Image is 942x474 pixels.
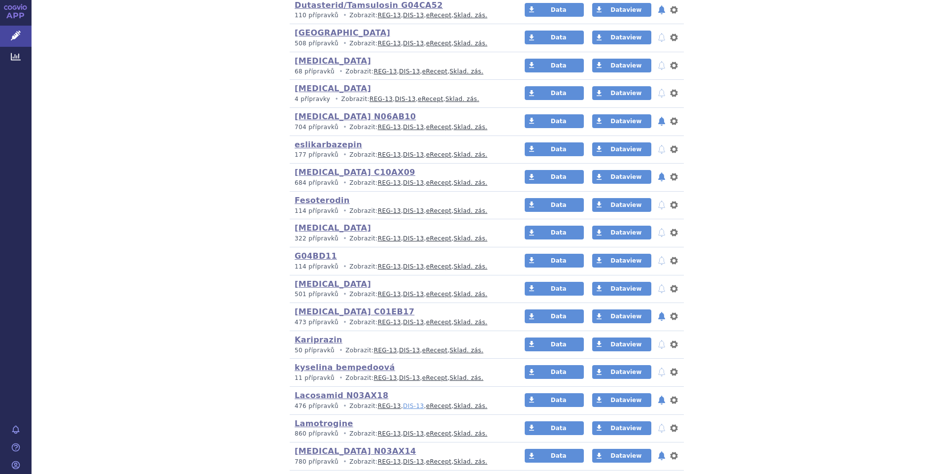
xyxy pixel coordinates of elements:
[551,202,567,208] span: Data
[378,235,401,242] a: REG-13
[295,28,390,37] a: [GEOGRAPHIC_DATA]
[295,263,338,270] span: 114 přípravků
[340,235,349,243] i: •
[610,146,641,153] span: Dataview
[295,151,338,158] span: 177 přípravků
[551,173,567,180] span: Data
[295,11,506,20] p: Zobrazit: , , ,
[551,229,567,236] span: Data
[295,68,335,75] span: 68 přípravků
[610,202,641,208] span: Dataview
[657,394,667,406] button: notifikace
[551,62,567,69] span: Data
[592,309,651,323] a: Dataview
[295,68,506,76] p: Zobrazit: , , ,
[399,347,420,354] a: DIS-13
[610,341,641,348] span: Dataview
[403,12,424,19] a: DIS-13
[454,291,488,298] a: Sklad. zás.
[454,263,488,270] a: Sklad. zás.
[295,419,353,428] a: Lamotrogine
[340,151,349,159] i: •
[378,12,401,19] a: REG-13
[450,347,484,354] a: Sklad. zás.
[669,143,679,155] button: nastavení
[657,450,667,462] button: notifikace
[657,199,667,211] button: notifikace
[551,34,567,41] span: Data
[610,452,641,459] span: Dataview
[403,235,424,242] a: DIS-13
[378,207,401,214] a: REG-13
[378,179,401,186] a: REG-13
[669,87,679,99] button: nastavení
[454,403,488,409] a: Sklad. zás.
[295,196,350,205] a: Fesoterodin
[403,403,424,409] a: DIS-13
[426,12,452,19] a: eRecept
[295,374,506,382] p: Zobrazit: , , ,
[669,422,679,434] button: nastavení
[403,40,424,47] a: DIS-13
[592,226,651,239] a: Dataview
[295,223,371,233] a: [MEDICAL_DATA]
[525,254,584,268] a: Data
[669,115,679,127] button: nastavení
[340,39,349,48] i: •
[551,425,567,432] span: Data
[657,4,667,16] button: notifikace
[669,255,679,267] button: nastavení
[610,369,641,375] span: Dataview
[295,151,506,159] p: Zobrazit: , , ,
[295,430,338,437] span: 860 přípravků
[295,112,416,121] a: [MEDICAL_DATA] N06AB10
[592,3,651,17] a: Dataview
[378,124,401,131] a: REG-13
[340,290,349,299] i: •
[295,168,415,177] a: [MEDICAL_DATA] C10AX09
[370,96,393,102] a: REG-13
[374,374,397,381] a: REG-13
[592,365,651,379] a: Dataview
[295,335,342,344] a: Kariprazin
[426,179,452,186] a: eRecept
[669,171,679,183] button: nastavení
[669,283,679,295] button: nastavení
[551,6,567,13] span: Data
[295,279,371,289] a: [MEDICAL_DATA]
[340,263,349,271] i: •
[525,86,584,100] a: Data
[551,369,567,375] span: Data
[551,90,567,97] span: Data
[592,114,651,128] a: Dataview
[340,402,349,410] i: •
[525,114,584,128] a: Data
[295,363,395,372] a: kyselina bempedoová
[295,124,338,131] span: 704 přípravků
[610,313,641,320] span: Dataview
[525,142,584,156] a: Data
[592,282,651,296] a: Dataview
[525,338,584,351] a: Data
[657,255,667,267] button: notifikace
[454,458,488,465] a: Sklad. zás.
[378,458,401,465] a: REG-13
[592,449,651,463] a: Dataview
[295,235,506,243] p: Zobrazit: , , ,
[340,318,349,327] i: •
[657,60,667,71] button: notifikace
[657,143,667,155] button: notifikace
[403,319,424,326] a: DIS-13
[610,118,641,125] span: Dataview
[592,59,651,72] a: Dataview
[657,171,667,183] button: notifikace
[295,0,443,10] a: Dutasterid/Tamsulosin G04CA52
[551,397,567,404] span: Data
[340,11,349,20] i: •
[336,374,345,382] i: •
[592,338,651,351] a: Dataview
[378,319,401,326] a: REG-13
[426,319,452,326] a: eRecept
[610,229,641,236] span: Dataview
[454,151,488,158] a: Sklad. zás.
